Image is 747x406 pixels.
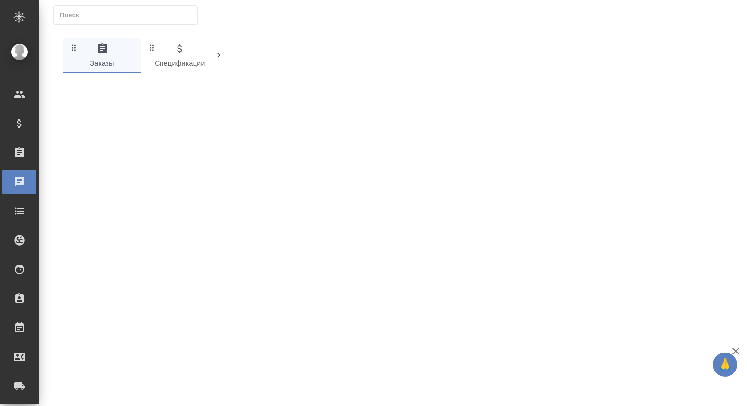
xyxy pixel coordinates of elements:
[717,354,733,375] span: 🙏
[147,43,213,70] span: Спецификации
[147,43,157,52] svg: Зажми и перетащи, чтобы поменять порядок вкладок
[713,353,737,377] button: 🙏
[60,8,197,22] input: Поиск
[69,43,135,70] span: Заказы
[70,43,79,52] svg: Зажми и перетащи, чтобы поменять порядок вкладок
